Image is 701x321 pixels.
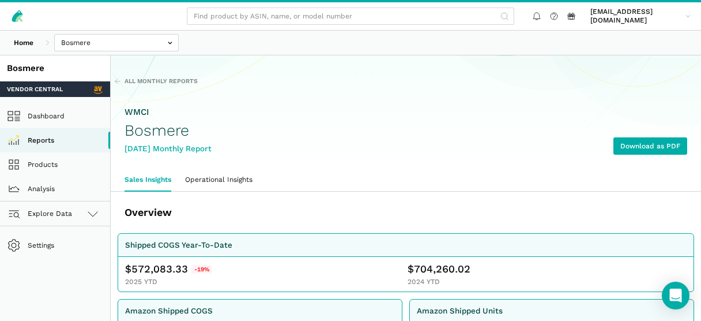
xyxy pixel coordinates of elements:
span: $ [125,262,131,276]
div: [DATE] Monthly Report [125,143,212,155]
div: Open Intercom Messenger [662,282,689,309]
span: All Monthly Reports [125,77,198,85]
a: [EMAIL_ADDRESS][DOMAIN_NAME] [587,6,694,27]
span: $ [408,262,414,276]
div: WMCI [125,106,212,118]
a: Operational Insights [178,169,259,191]
span: Explore Data [10,207,72,221]
h1: Bosmere [125,122,212,139]
div: Amazon Shipped Units [417,305,503,317]
a: Home [7,34,40,51]
span: Vendor Central [7,85,63,94]
span: 704,260.02 [414,262,470,276]
div: Bosmere [7,62,103,74]
div: Shipped COGS Year-To-Date [125,239,232,251]
a: All Monthly Reports [114,77,198,85]
a: Download as PDF [613,137,687,155]
span: -19% [191,265,212,274]
input: Find product by ASIN, name, or model number [187,8,514,25]
span: 572,083.33 [131,262,188,276]
input: Bosmere [54,34,179,51]
div: Amazon Shipped COGS [125,305,213,317]
div: 2024 YTD [408,278,687,286]
h3: Overview [125,206,387,219]
a: Sales Insights [118,169,178,191]
div: 2025 YTD [125,278,404,286]
span: [EMAIL_ADDRESS][DOMAIN_NAME] [590,8,682,25]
